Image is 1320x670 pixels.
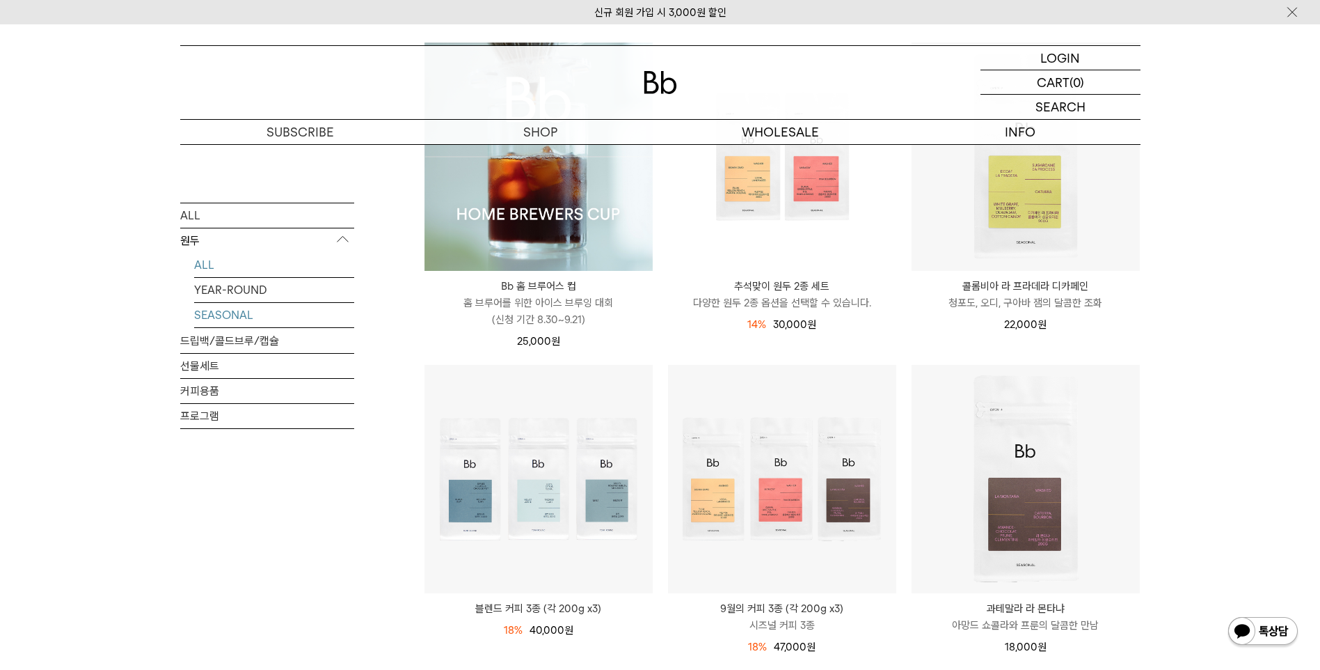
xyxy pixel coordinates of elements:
span: 원 [564,624,573,637]
a: 신규 회원 가입 시 3,000원 할인 [594,6,726,19]
span: 원 [806,641,816,653]
p: SEARCH [1035,95,1086,119]
a: Bb 홈 브루어스 컵 홈 브루어를 위한 아이스 브루잉 대회(신청 기간 8.30~9.21) [424,278,653,328]
p: 원두 [180,228,354,253]
p: 콜롬비아 라 프라데라 디카페인 [912,278,1140,295]
span: 22,000 [1004,318,1047,331]
a: 드립백/콜드브루/캡슐 [180,328,354,352]
a: 콜롬비아 라 프라데라 디카페인 청포도, 오디, 구아바 잼의 달콤한 조화 [912,278,1140,311]
p: Bb 홈 브루어스 컵 [424,278,653,295]
a: 블렌드 커피 3종 (각 200g x3) [424,600,653,617]
img: 콜롬비아 라 프라데라 디카페인 [912,42,1140,271]
img: 추석맞이 원두 2종 세트 [668,42,896,271]
img: 카카오톡 채널 1:1 채팅 버튼 [1227,616,1299,649]
a: CART (0) [980,70,1140,95]
a: 커피용품 [180,378,354,403]
p: WHOLESALE [660,120,900,144]
p: 추석맞이 원두 2종 세트 [668,278,896,295]
img: 블렌드 커피 3종 (각 200g x3) [424,365,653,593]
span: 25,000 [517,335,560,348]
a: 프로그램 [180,403,354,428]
p: 아망드 쇼콜라와 프룬의 달콤한 만남 [912,617,1140,634]
div: 18% [748,639,767,655]
div: 14% [747,316,766,333]
a: SHOP [420,120,660,144]
a: 선물세트 [180,353,354,377]
span: 원 [807,318,816,331]
img: Bb 홈 브루어스 컵 [424,42,653,271]
span: 47,000 [774,641,816,653]
p: 과테말라 라 몬타냐 [912,600,1140,617]
p: INFO [900,120,1140,144]
p: 9월의 커피 3종 (각 200g x3) [668,600,896,617]
a: SUBSCRIBE [180,120,420,144]
div: 18% [504,622,523,639]
p: (0) [1069,70,1084,94]
a: 9월의 커피 3종 (각 200g x3) 시즈널 커피 3종 [668,600,896,634]
p: CART [1037,70,1069,94]
img: 과테말라 라 몬타냐 [912,365,1140,593]
img: 9월의 커피 3종 (각 200g x3) [668,365,896,593]
a: ALL [194,252,354,276]
span: 원 [551,335,560,348]
img: 로고 [644,71,677,94]
p: LOGIN [1040,46,1080,70]
a: LOGIN [980,46,1140,70]
p: 청포도, 오디, 구아바 잼의 달콤한 조화 [912,295,1140,311]
a: SEASONAL [194,302,354,327]
span: 18,000 [1005,641,1047,653]
p: 홈 브루어를 위한 아이스 브루잉 대회 (신청 기간 8.30~9.21) [424,295,653,328]
a: 과테말라 라 몬타냐 아망드 쇼콜라와 프룬의 달콤한 만남 [912,600,1140,634]
span: 원 [1037,318,1047,331]
span: 원 [1037,641,1047,653]
a: 추석맞이 원두 2종 세트 다양한 원두 2종 옵션을 선택할 수 있습니다. [668,278,896,311]
a: ALL [180,203,354,227]
p: 다양한 원두 2종 옵션을 선택할 수 있습니다. [668,295,896,311]
span: 30,000 [773,318,816,331]
span: 40,000 [530,624,573,637]
a: YEAR-ROUND [194,277,354,302]
p: 시즈널 커피 3종 [668,617,896,634]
